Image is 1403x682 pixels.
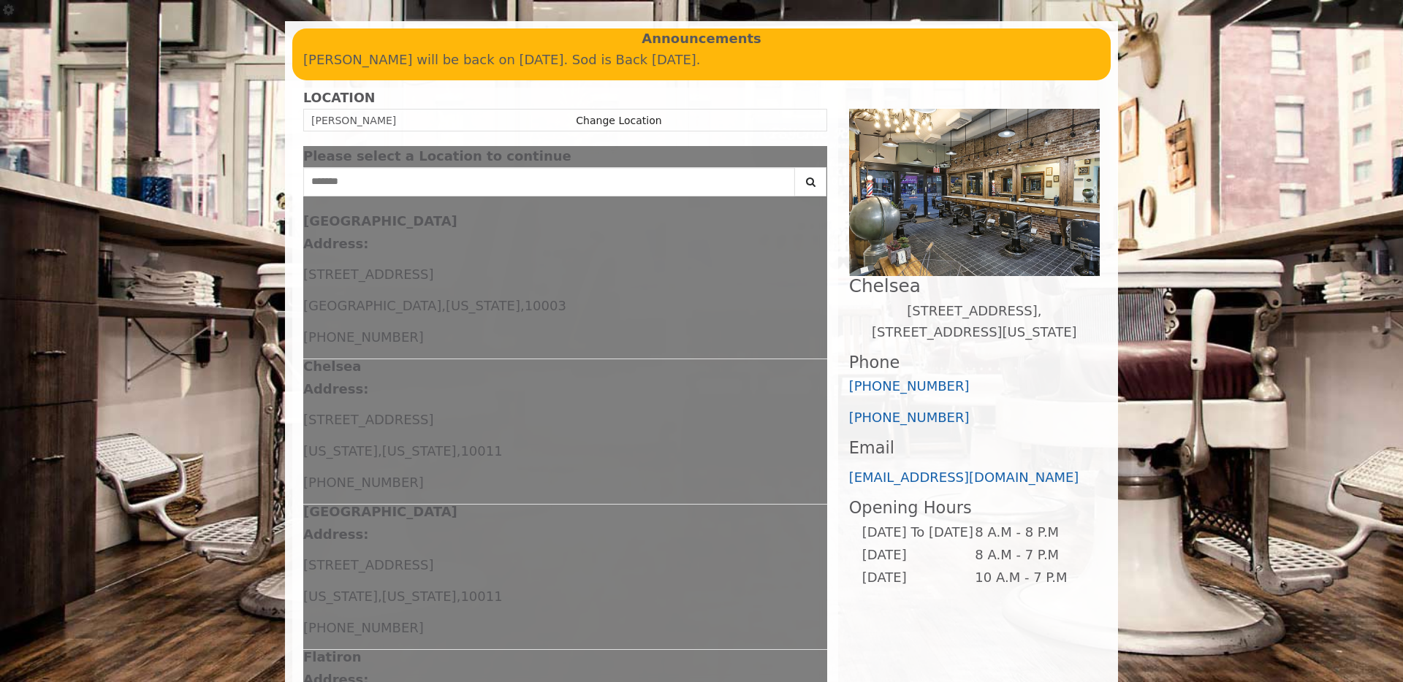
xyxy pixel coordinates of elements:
[303,412,433,427] span: [STREET_ADDRESS]
[382,443,457,459] span: [US_STATE]
[974,521,1087,544] td: 8 A.M - 8 P.M
[446,298,520,313] span: [US_STATE]
[849,301,1100,343] p: [STREET_ADDRESS],[STREET_ADDRESS][US_STATE]
[849,499,1100,517] h3: Opening Hours
[849,353,1100,372] h3: Phone
[862,567,974,589] td: [DATE]
[303,620,424,635] span: [PHONE_NUMBER]
[576,115,661,126] a: Change Location
[303,213,457,229] b: [GEOGRAPHIC_DATA]
[460,443,502,459] span: 10011
[303,148,571,164] span: Please select a Location to continue
[457,589,461,604] span: ,
[303,504,457,519] b: [GEOGRAPHIC_DATA]
[441,298,446,313] span: ,
[849,410,970,425] a: [PHONE_NUMBER]
[303,381,368,396] b: Address:
[525,298,566,313] span: 10003
[303,526,368,542] b: Address:
[303,236,368,251] b: Address:
[862,521,974,544] td: [DATE] To [DATE]
[303,50,1100,71] p: [PERSON_NAME] will be back on [DATE]. Sod is Back [DATE].
[303,359,361,374] b: Chelsea
[862,544,974,567] td: [DATE]
[378,443,382,459] span: ,
[974,544,1087,567] td: 8 A.M - 7 P.M
[849,439,1100,457] h3: Email
[303,329,424,345] span: [PHONE_NUMBER]
[849,276,1100,296] h2: Chelsea
[805,152,827,161] button: close dialog
[303,167,827,204] div: Center Select
[378,589,382,604] span: ,
[520,298,525,313] span: ,
[303,298,441,313] span: [GEOGRAPHIC_DATA]
[303,443,378,459] span: [US_STATE]
[460,589,502,604] span: 10011
[849,378,970,394] a: [PHONE_NUMBER]
[303,589,378,604] span: [US_STATE]
[311,115,396,126] span: [PERSON_NAME]
[642,28,761,50] b: Announcements
[303,91,375,105] b: LOCATION
[303,557,433,572] span: [STREET_ADDRESS]
[849,470,1079,485] a: [EMAIL_ADDRESS][DOMAIN_NAME]
[802,177,819,187] i: Search button
[382,589,457,604] span: [US_STATE]
[303,649,361,664] b: Flatiron
[457,443,461,459] span: ,
[303,267,433,282] span: [STREET_ADDRESS]
[303,475,424,490] span: [PHONE_NUMBER]
[974,567,1087,589] td: 10 A.M - 7 P.M
[303,167,795,196] input: Search Center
